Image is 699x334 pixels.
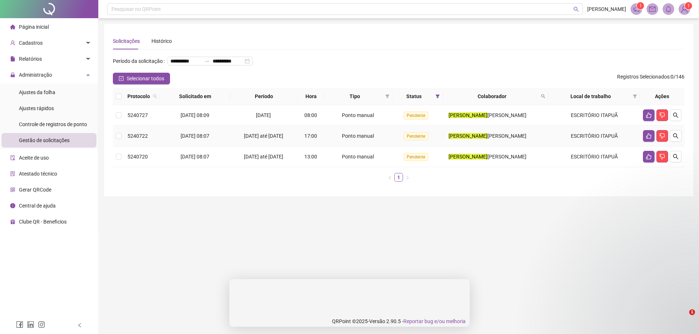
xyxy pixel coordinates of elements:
[487,133,526,139] span: [PERSON_NAME]
[587,5,626,13] span: [PERSON_NAME]
[659,133,665,139] span: dislike
[181,154,209,160] span: [DATE] 08:07
[229,279,470,327] iframe: Pesquisa da QRPoint
[304,154,317,160] span: 13:00
[446,92,538,100] span: Colaborador
[151,91,159,102] span: search
[181,112,209,118] span: [DATE] 08:09
[548,126,640,146] td: ESCRITÓRIO ITAPUÃ
[113,73,170,84] button: Selecionar todos
[617,73,684,84] span: : 0 / 146
[19,155,49,161] span: Aceite de uso
[673,112,679,118] span: search
[403,173,412,182] li: Próxima página
[449,112,487,118] mark: [PERSON_NAME]
[127,75,164,83] span: Selecionar todos
[16,321,23,328] span: facebook
[19,24,49,30] span: Página inicial
[643,92,682,100] div: Ações
[230,88,298,105] th: Período
[395,173,403,181] a: 1
[27,321,34,328] span: linkedin
[646,154,652,160] span: like
[394,173,403,182] li: 1
[342,133,374,139] span: Ponto manual
[685,2,692,9] sup: Atualize o seu contato no menu Meus Dados
[160,88,230,105] th: Solicitado em
[10,203,15,208] span: info-circle
[10,56,15,61] span: file
[10,155,15,160] span: audit
[342,112,374,118] span: Ponto manual
[449,154,487,160] mark: [PERSON_NAME]
[19,187,51,193] span: Gerar QRCode
[181,133,209,139] span: [DATE] 08:07
[404,153,428,161] span: Pendente
[119,76,124,81] span: check-square
[573,7,579,12] span: search
[637,2,644,9] sup: 1
[548,105,640,126] td: ESCRITÓRIO ITAPUÃ
[649,6,656,12] span: mail
[19,219,67,225] span: Clube QR - Beneficios
[19,105,54,111] span: Ajustes rápidos
[127,133,148,139] span: 5240722
[384,91,391,102] span: filter
[19,56,42,62] span: Relatórios
[617,74,670,80] span: Registros Selecionados
[204,58,210,64] span: to
[19,137,70,143] span: Gestão de solicitações
[113,37,140,45] div: Solicitações
[244,154,283,160] span: [DATE] até [DATE]
[404,132,428,140] span: Pendente
[19,121,87,127] span: Controle de registros de ponto
[204,58,210,64] span: swap-right
[435,94,440,98] span: filter
[19,171,57,177] span: Atestado técnico
[674,309,692,327] iframe: Intercom live chat
[541,94,545,98] span: search
[386,173,394,182] button: left
[659,112,665,118] span: dislike
[10,24,15,29] span: home
[77,323,82,328] span: left
[434,91,441,102] span: filter
[298,88,324,105] th: Hora
[127,92,150,100] span: Protocolo
[385,94,390,98] span: filter
[388,176,392,180] span: left
[679,4,690,15] img: 81369
[10,72,15,77] span: lock
[551,92,630,100] span: Local de trabalho
[487,112,526,118] span: [PERSON_NAME]
[633,94,637,98] span: filter
[449,133,487,139] mark: [PERSON_NAME]
[395,92,433,100] span: Status
[403,173,412,182] button: right
[19,40,43,46] span: Cadastros
[673,154,679,160] span: search
[386,173,394,182] li: Página anterior
[38,321,45,328] span: instagram
[548,146,640,167] td: ESCRITÓRIO ITAPUÃ
[689,309,695,315] span: 1
[19,72,52,78] span: Administração
[342,154,374,160] span: Ponto manual
[487,154,526,160] span: [PERSON_NAME]
[646,112,652,118] span: like
[127,154,148,160] span: 5240720
[304,133,317,139] span: 17:00
[153,94,157,98] span: search
[304,112,317,118] span: 08:00
[244,133,283,139] span: [DATE] até [DATE]
[256,112,271,118] span: [DATE]
[98,309,699,334] footer: QRPoint © 2025 - 2.90.5 -
[405,176,410,180] span: right
[687,3,690,8] span: 1
[639,3,642,8] span: 1
[659,154,665,160] span: dislike
[327,92,382,100] span: Tipo
[633,6,640,12] span: notification
[127,112,148,118] span: 5240727
[19,89,55,95] span: Ajustes da folha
